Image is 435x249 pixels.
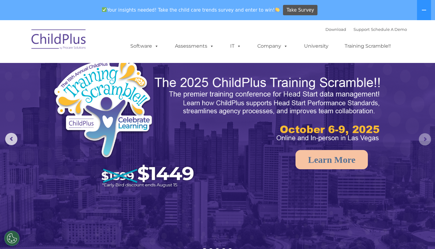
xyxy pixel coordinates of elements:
a: Take Survey [283,5,317,16]
a: Support [353,27,370,32]
a: Schedule A Demo [371,27,407,32]
font: | [325,27,407,32]
img: 👏 [275,7,280,12]
a: Assessments [169,40,220,52]
a: Training Scramble!! [339,40,397,52]
img: ✅ [102,7,107,12]
a: University [298,40,335,52]
a: Download [325,27,346,32]
span: Take Survey [287,5,314,16]
a: Software [124,40,165,52]
a: IT [224,40,247,52]
button: Cookies Settings [4,231,20,246]
span: Your insights needed! Take the child care trends survey and enter to win! [100,4,282,16]
img: ChildPlus by Procare Solutions [28,25,89,56]
span: Phone number [85,65,111,70]
a: Learn More [295,150,368,169]
span: Last name [85,40,103,45]
a: Company [251,40,294,52]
